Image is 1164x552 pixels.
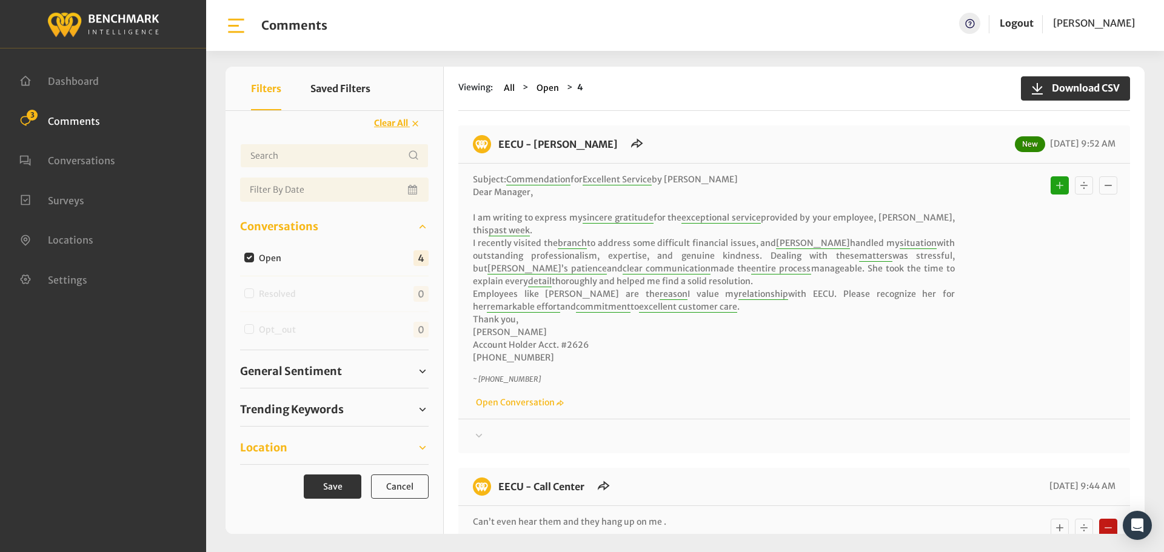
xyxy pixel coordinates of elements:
[528,276,552,287] span: detail
[473,135,491,153] img: benchmark
[491,477,592,496] h6: EECU - Call Center
[1046,481,1115,491] span: [DATE] 9:44 AM
[500,81,518,95] button: All
[681,212,761,224] span: exceptional service
[413,322,429,338] span: 0
[577,82,583,93] strong: 4
[255,288,306,301] label: Resolved
[240,362,429,381] a: General Sentiment
[19,193,84,205] a: Surveys
[240,363,342,379] span: General Sentiment
[576,301,630,313] span: commitment
[413,250,429,266] span: 4
[1047,138,1115,149] span: [DATE] 9:52 AM
[19,153,115,165] a: Conversations
[738,288,788,300] span: relationship
[48,75,99,87] span: Dashboard
[473,477,491,496] img: benchmark
[1053,13,1135,34] a: [PERSON_NAME]
[19,233,93,245] a: Locations
[47,9,159,39] img: benchmark
[304,474,361,499] button: Save
[660,288,687,300] span: reason
[473,397,564,408] a: Open Conversation
[240,218,318,234] span: Conversations
[487,301,560,313] span: remarkable effort
[900,238,937,249] span: situation
[1053,17,1135,29] span: [PERSON_NAME]
[413,286,429,302] span: 0
[48,273,87,285] span: Settings
[19,114,100,126] a: Comments 3
[558,238,587,249] span: branch
[473,173,955,364] p: Subject: for by [PERSON_NAME] ​Dear Manager, ​I am writing to express my for the provided by your...
[458,81,493,95] span: Viewing:
[1000,13,1034,34] a: Logout
[1123,511,1152,540] div: Open Intercom Messenger
[1048,173,1120,198] div: Basic example
[261,18,327,33] h1: Comments
[48,234,93,246] span: Locations
[623,263,711,274] span: clear communication
[48,194,84,206] span: Surveys
[240,401,344,417] span: Trending Keywords
[859,250,892,262] span: matters
[1048,516,1120,540] div: Basic example
[240,439,287,456] span: Location
[1015,136,1045,152] span: New
[366,113,429,134] button: Clear All
[19,273,87,285] a: Settings
[498,481,584,493] a: EECU - Call Center
[240,178,429,202] input: Date range input field
[240,401,429,419] a: Trending Keywords
[406,178,421,202] button: Open Calendar
[751,263,811,274] span: entire process
[498,138,618,150] a: EECU - [PERSON_NAME]
[489,225,530,236] span: past week
[491,135,625,153] h6: EECU - Selma Branch
[776,238,850,249] span: [PERSON_NAME]
[310,67,370,110] button: Saved Filters
[240,439,429,457] a: Location
[583,212,654,224] span: sincere gratitude
[506,174,570,185] span: Commendation
[48,155,115,167] span: Conversations
[533,81,563,95] button: Open
[583,174,652,185] span: Excellent Service
[48,115,100,127] span: Comments
[226,15,247,36] img: bar
[1021,76,1130,101] button: Download CSV
[244,253,254,262] input: Open
[19,74,99,86] a: Dashboard
[255,324,306,336] label: Opt_out
[27,110,38,121] span: 3
[487,263,607,274] span: [PERSON_NAME]’s patience
[371,474,429,499] button: Cancel
[374,118,408,128] span: Clear All
[1000,17,1034,29] a: Logout
[473,516,955,528] p: Can’t even hear them and they hang up on me .
[1045,81,1120,95] span: Download CSV
[639,301,737,313] span: excellent customer care
[240,218,429,236] a: Conversations
[473,374,541,384] i: ~ [PHONE_NUMBER]
[251,67,281,110] button: Filters
[240,144,429,168] input: Username
[255,252,291,265] label: Open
